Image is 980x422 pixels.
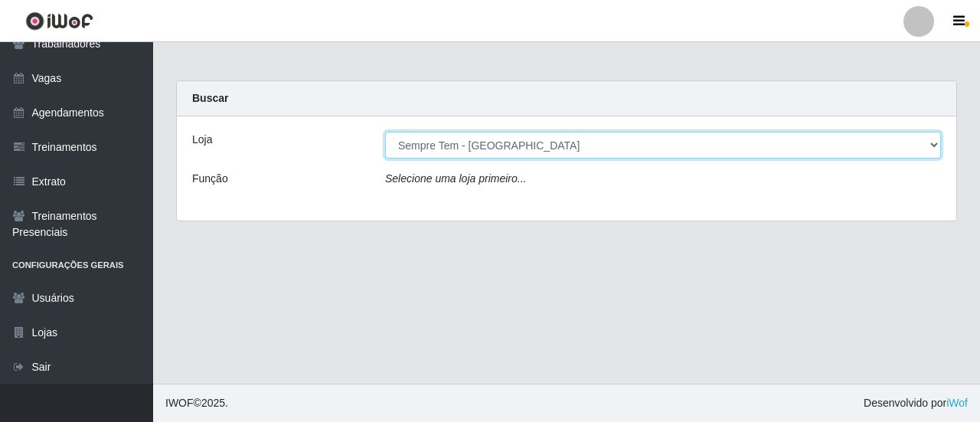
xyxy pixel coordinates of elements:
[864,395,968,411] span: Desenvolvido por
[165,397,194,409] span: IWOF
[385,172,526,185] i: Selecione uma loja primeiro...
[25,11,93,31] img: CoreUI Logo
[192,92,228,104] strong: Buscar
[165,395,228,411] span: © 2025 .
[192,171,228,187] label: Função
[192,132,212,148] label: Loja
[946,397,968,409] a: iWof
